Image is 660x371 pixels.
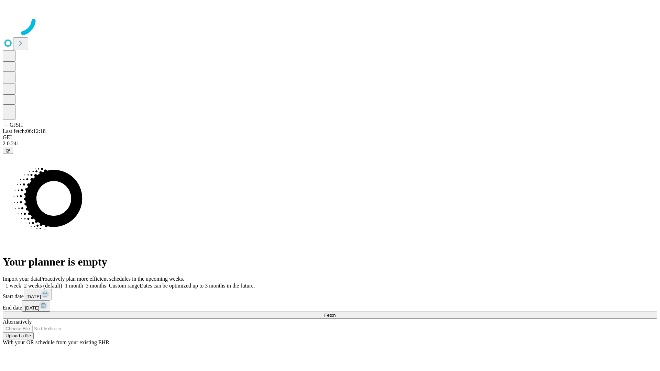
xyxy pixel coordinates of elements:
[3,339,109,345] span: With your OR schedule from your existing EHR
[5,148,10,153] span: @
[3,140,657,147] div: 2.0.241
[109,283,140,289] span: Custom range
[3,134,657,140] div: GEI
[86,283,106,289] span: 3 months
[5,283,21,289] span: 1 week
[3,276,40,282] span: Import your data
[3,289,657,300] div: Start date
[140,283,255,289] span: Dates can be optimized up to 3 months in the future.
[25,305,39,311] span: [DATE]
[40,276,184,282] span: Proactively plan more efficient schedules in the upcoming weeks.
[324,313,335,318] span: Fetch
[24,283,62,289] span: 2 weeks (default)
[22,300,50,312] button: [DATE]
[3,300,657,312] div: End date
[10,122,23,128] span: GJSH
[3,147,13,154] button: @
[3,319,32,325] span: Alternatively
[26,294,41,299] span: [DATE]
[3,312,657,319] button: Fetch
[3,256,657,268] h1: Your planner is empty
[65,283,83,289] span: 1 month
[3,128,46,134] span: Last fetch: 06:12:18
[3,332,34,339] button: Upload a file
[24,289,52,300] button: [DATE]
